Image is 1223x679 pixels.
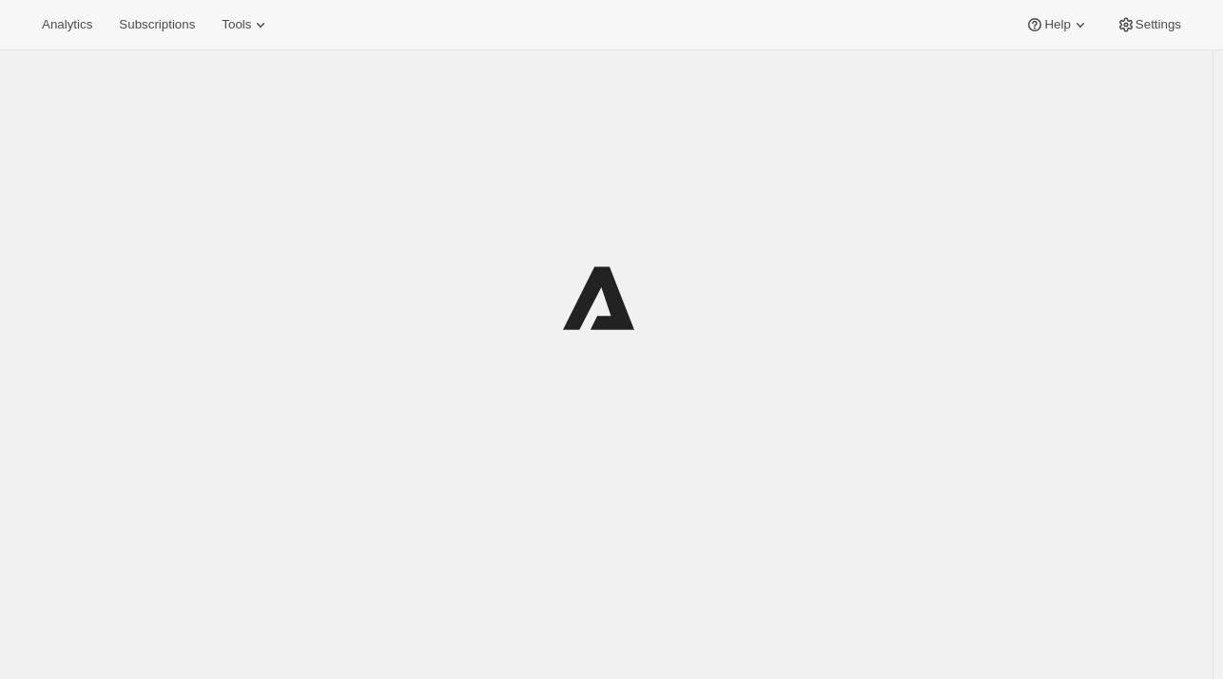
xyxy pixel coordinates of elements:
button: Subscriptions [107,11,206,38]
span: Help [1044,17,1070,32]
span: Settings [1136,17,1181,32]
span: Subscriptions [119,17,195,32]
button: Tools [210,11,281,38]
button: Help [1014,11,1100,38]
span: Analytics [42,17,92,32]
button: Analytics [30,11,104,38]
button: Settings [1105,11,1193,38]
span: Tools [222,17,251,32]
